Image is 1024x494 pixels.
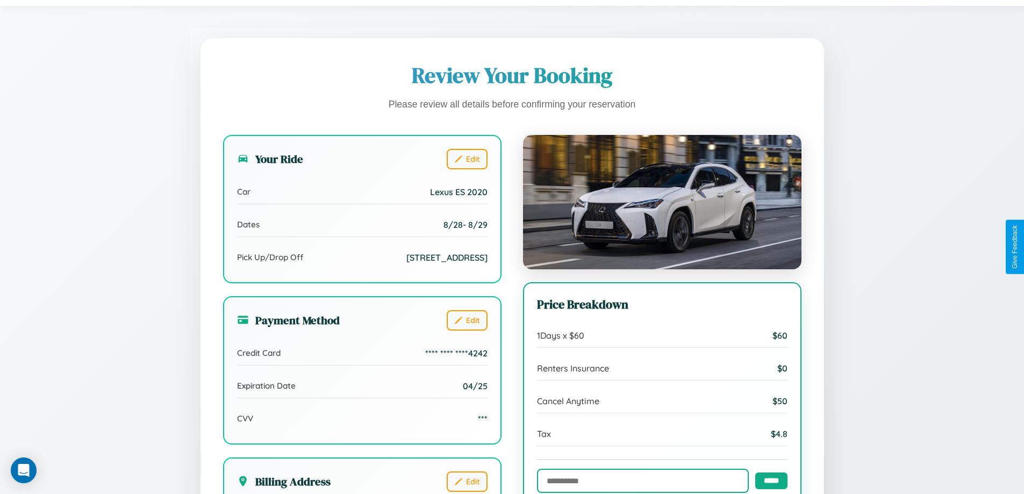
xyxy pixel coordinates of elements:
span: Car [237,187,250,197]
h3: Your Ride [237,151,303,167]
p: Please review all details before confirming your reservation [223,96,801,113]
span: $ 4.8 [771,428,787,439]
span: 04/25 [463,381,488,391]
span: Expiration Date [237,381,296,391]
h3: Billing Address [237,474,331,489]
span: Lexus ES 2020 [430,187,488,197]
span: Renters Insurance [537,363,609,374]
span: 8 / 28 - 8 / 29 [443,219,488,230]
span: 1 Days x $ 60 [537,330,584,341]
span: $ 60 [772,330,787,341]
img: Lexus ES [523,135,801,269]
span: Pick Up/Drop Off [237,252,304,262]
button: Edit [447,471,488,492]
span: $ 50 [772,396,787,406]
button: Edit [447,310,488,331]
button: Edit [447,149,488,169]
span: Dates [237,219,260,230]
h3: Payment Method [237,312,340,328]
h1: Review Your Booking [223,61,801,90]
span: $ 0 [777,363,787,374]
h3: Price Breakdown [537,296,787,313]
span: Tax [537,428,551,439]
div: Give Feedback [1011,225,1019,269]
span: CVV [237,413,253,424]
span: Credit Card [237,348,281,358]
span: Cancel Anytime [537,396,599,406]
span: [STREET_ADDRESS] [406,252,488,263]
div: Open Intercom Messenger [11,457,37,483]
